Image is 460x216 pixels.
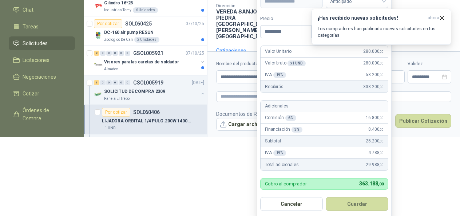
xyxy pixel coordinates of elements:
div: 0 [100,51,106,56]
div: 0 [125,80,130,85]
p: Visores para las caretas de soldador [104,59,179,66]
img: Company Logo [94,1,103,10]
h3: ¡Has recibido nuevas solicitudes! [318,15,425,21]
span: 333.200 [363,83,384,90]
div: 0 [112,51,118,56]
div: 6 Unidades [133,7,158,13]
a: 2 0 0 0 0 0 GSOL00592107/10/25 Company LogoVisores para las caretas de soldadorAlmatec [94,49,206,72]
p: IVA [265,149,286,156]
a: Por cotizarSOL06042507/10/25 Company LogoDC-160 air pump RESUNZoologico De Cali2 Unidades [84,16,207,46]
div: 19 % [273,150,286,156]
p: Financiación [265,126,302,133]
p: Panela El Trébol [104,96,131,102]
p: Recibirás [265,83,283,90]
div: Cotizaciones [216,47,246,55]
p: Documentos de Referencia [216,110,279,118]
div: 2 Unidades [134,37,159,43]
p: GSOL005919 [133,80,163,85]
div: Por cotizar [102,108,130,117]
a: Solicitudes [9,36,75,50]
p: SOL060425 [125,21,152,26]
span: ,00 [379,151,384,155]
span: Solicitudes [23,39,48,47]
span: ,00 [379,61,384,65]
div: 6 % [285,115,296,121]
span: ,00 [379,73,384,77]
a: Licitaciones [9,53,75,67]
p: VEREDA SANJON DE PIEDRA [GEOGRAPHIC_DATA] , [PERSON_NAME][GEOGRAPHIC_DATA] [216,8,283,39]
div: 0 [119,80,124,85]
div: 0 [112,80,118,85]
label: Precio [260,15,311,22]
button: Cancelar [260,197,323,211]
div: 1 UND [102,125,119,131]
div: 0 [106,80,112,85]
p: 07/10/25 [186,50,204,57]
div: 0 [119,51,124,56]
span: 280.000 [363,60,384,67]
p: Industrias Tomy [104,7,131,13]
span: Negociaciones [23,73,56,81]
label: Nombre del producto [216,60,303,67]
img: Company Logo [94,31,103,40]
span: 53.200 [366,71,384,78]
a: Tareas [9,20,75,34]
p: 07/10/25 [186,20,204,27]
span: 29.988 [366,161,384,168]
a: Órdenes de Compra [9,103,75,125]
p: Dirección [216,3,283,8]
p: Valor Unitario [265,48,292,55]
span: Chat [23,6,33,14]
span: ,00 [379,85,384,89]
p: LIJADORA ORBITAL 1/4 PULG.200W 14000opm MAKITA BO4556 CON SISTEMA VELCRO TURQUESA 120 V [102,118,193,125]
span: 25.200 [366,138,384,145]
p: Cobro al comprador [265,181,307,186]
p: Adicionales [265,103,288,110]
img: Company Logo [94,60,103,69]
div: 3 [94,80,99,85]
div: 19 % [273,72,286,78]
span: ,00 [379,116,384,120]
p: DC-160 air pump RESUN [104,29,153,36]
span: ,00 [378,182,384,186]
span: ,00 [379,139,384,143]
p: IVA [265,71,286,78]
a: 3 0 0 0 0 0 GSOL005919[DATE] Company LogoSOLICITUD DE COMPRA 2309Panela El Trébol [94,78,206,102]
span: ,00 [379,50,384,54]
button: Guardar [326,197,388,211]
img: Company Logo [94,90,103,99]
div: 2 [94,51,99,56]
button: Cargar archivo [216,118,269,131]
span: Cotizar [23,90,39,98]
p: Los compradores han publicado nuevas solicitudes en tus categorías. [318,25,445,39]
div: 3 % [292,127,302,133]
button: ¡Has recibido nuevas solicitudes!ahora Los compradores han publicado nuevas solicitudes en tus ca... [312,9,451,45]
span: 280.000 [363,48,384,55]
p: Total adicionales [265,161,299,168]
p: SOLICITUD DE COMPRA 2309 [104,88,165,95]
span: Tareas [23,23,39,31]
p: Valor bruto [265,60,306,67]
span: ,00 [379,163,384,167]
span: 8.400 [368,126,384,133]
span: 363.188 [359,181,384,186]
a: Negociaciones [9,70,75,84]
p: SOL060406 [133,110,160,115]
p: Zoologico De Cali [104,37,133,43]
div: 0 [100,80,106,85]
span: 16.800 [366,114,384,121]
p: [DATE] [192,79,204,86]
p: Subtotal [265,138,281,145]
div: Por cotizar [94,19,122,28]
div: x 1 UND [287,60,305,66]
span: Órdenes de Compra [23,106,68,122]
p: Comisión [265,114,296,121]
p: Almatec [104,66,118,72]
p: GSOL005921 [133,51,163,56]
span: 4.788 [368,149,384,156]
div: 0 [125,51,130,56]
label: Validez [408,60,451,67]
span: ahora [428,15,439,21]
div: 0 [106,51,112,56]
span: ,00 [379,127,384,131]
